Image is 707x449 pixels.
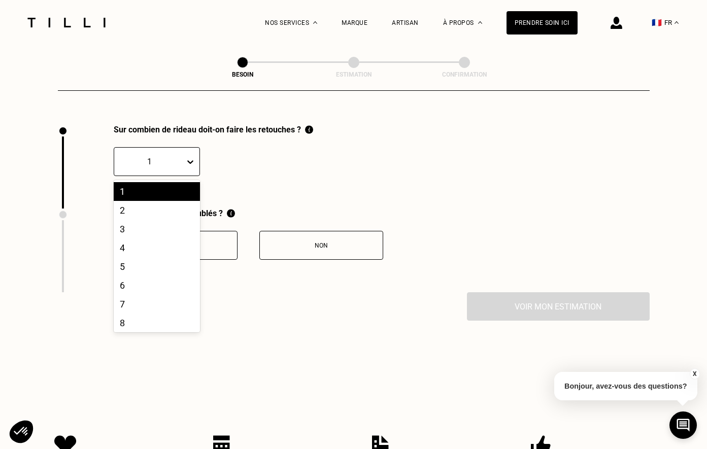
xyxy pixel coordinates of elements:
div: Ce sont des rideaux doublés ? [114,209,383,218]
div: 6 [114,276,200,295]
div: 4 [114,238,200,257]
div: 1 [114,182,200,201]
div: Confirmation [414,71,515,78]
div: Besoin [192,71,293,78]
img: Menu déroulant [313,21,317,24]
div: 5 [114,257,200,276]
a: Prendre soin ici [507,11,578,34]
a: Marque [342,19,367,26]
div: Non [265,242,378,249]
img: Logo du service de couturière Tilli [24,18,109,27]
p: Bonjour, avez-vous des questions? [554,372,697,400]
a: Artisan [392,19,419,26]
button: Non [259,231,383,260]
div: Estimation [303,71,405,78]
div: 2 [114,201,200,220]
img: Qu'est ce qu'une doublure ? [227,209,235,218]
img: Menu déroulant à propos [478,21,482,24]
button: X [689,368,699,379]
span: 🇫🇷 [652,18,662,27]
img: Comment compter le nombre de rideaux ? [305,125,313,134]
div: 3 [114,220,200,238]
div: 7 [114,295,200,314]
img: icône connexion [611,17,622,29]
img: menu déroulant [675,21,679,24]
div: Sur combien de rideau doit-on faire les retouches ? [114,125,313,134]
div: 8 [114,314,200,332]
